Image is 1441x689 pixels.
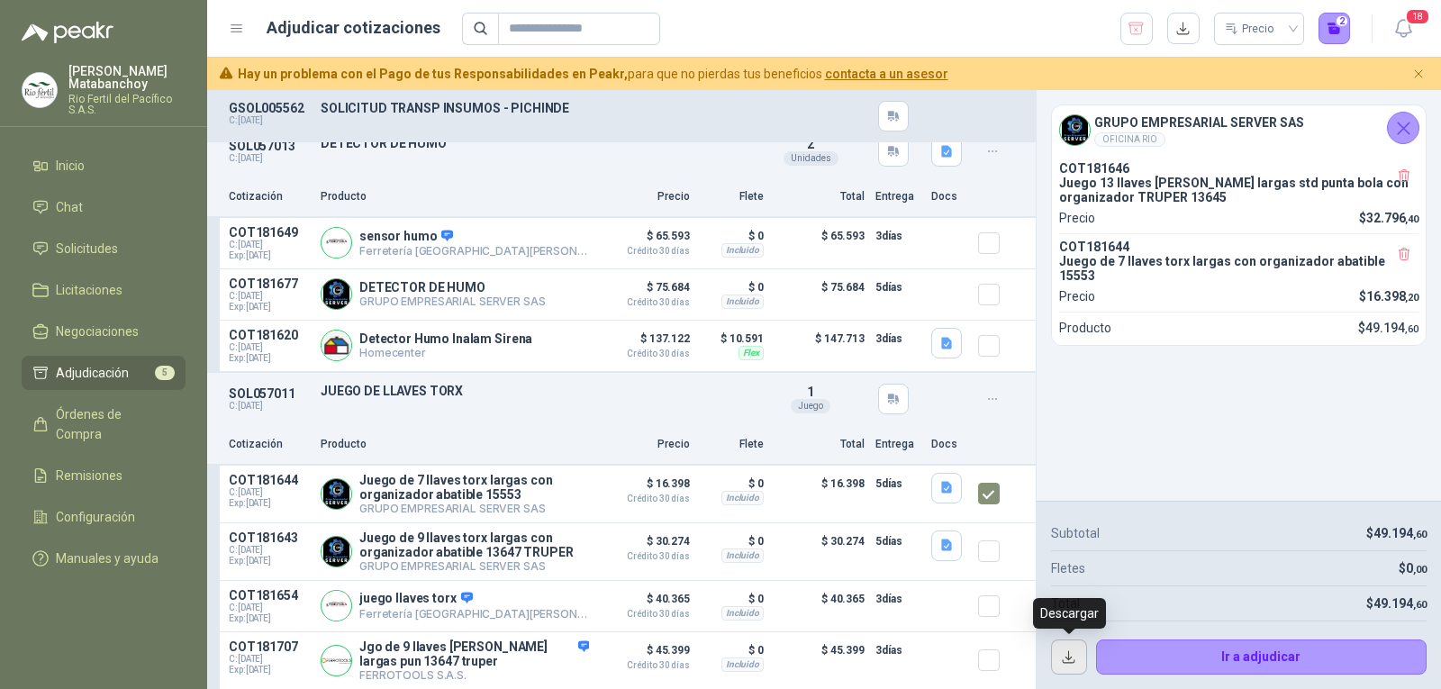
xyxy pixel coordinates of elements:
[600,552,690,561] span: Crédito 30 días
[56,548,159,568] span: Manuales y ayuda
[1365,321,1418,335] span: 49.194
[56,404,168,444] span: Órdenes de Compra
[22,397,186,451] a: Órdenes de Compra
[322,331,351,360] img: Company Logo
[1373,596,1427,611] span: 49.194
[321,384,755,398] p: JUEGO DE LLAVES TORX
[359,346,532,359] p: Homecenter
[875,188,920,205] p: Entrega
[359,668,589,682] p: FERROTOOLS S.A.S.
[22,149,186,183] a: Inicio
[22,541,186,576] a: Manuales y ayuda
[321,101,755,115] p: SOLICITUD TRANSP INSUMOS - PICHINDE
[56,363,129,383] span: Adjudicación
[784,151,838,166] div: Unidades
[359,591,589,607] p: juego llaves torx
[600,639,690,670] p: $ 45.399
[23,73,57,107] img: Company Logo
[322,479,351,509] img: Company Logo
[1413,529,1427,540] span: ,60
[22,273,186,307] a: Licitaciones
[600,588,690,619] p: $ 40.365
[875,436,920,453] p: Entrega
[229,302,310,313] span: Exp: [DATE]
[775,639,865,682] p: $ 45.399
[229,588,310,603] p: COT181654
[600,247,690,256] span: Crédito 30 días
[359,502,589,515] p: GRUPO EMPRESARIAL SERVER SAS
[22,314,186,349] a: Negociaciones
[359,607,589,621] p: Ferretería [GEOGRAPHIC_DATA][PERSON_NAME]
[22,22,113,43] img: Logo peakr
[721,491,764,505] div: Incluido
[1366,211,1418,225] span: 32.796
[600,610,690,619] span: Crédito 30 días
[229,153,310,164] p: C: [DATE]
[1359,208,1418,228] p: $
[1059,286,1095,306] p: Precio
[238,67,628,81] b: Hay un problema con el Pago de tus Responsabilidades en Peakr,
[1059,161,1418,176] p: COT181646
[359,295,546,308] p: GRUPO EMPRESARIAL SERVER SAS
[56,280,122,300] span: Licitaciones
[322,279,351,309] img: Company Logo
[56,466,122,485] span: Remisiones
[22,500,186,534] a: Configuración
[775,188,865,205] p: Total
[359,530,589,559] p: Juego de 9 llaves torx largas con organizador abatible 13647 TRUPER
[775,436,865,453] p: Total
[359,473,589,502] p: Juego de 7 llaves torx largas con organizador abatible 15553
[1366,594,1427,613] p: $
[701,436,764,453] p: Flete
[322,591,351,621] img: Company Logo
[1366,523,1427,543] p: $
[267,15,440,41] h1: Adjudicar cotizaciones
[68,65,186,90] p: [PERSON_NAME] Matabanchoy
[229,277,310,291] p: COT181677
[1413,564,1427,576] span: ,00
[875,225,920,247] p: 3 días
[56,239,118,258] span: Solicitudes
[229,342,310,353] span: C: [DATE]
[875,588,920,610] p: 3 días
[875,473,920,494] p: 5 días
[875,530,920,552] p: 5 días
[229,487,310,498] span: C: [DATE]
[739,346,764,360] div: Flex
[229,240,310,250] span: C: [DATE]
[775,530,865,573] p: $ 30.274
[807,385,814,399] span: 1
[229,101,310,115] p: GSOL005562
[321,188,589,205] p: Producto
[1399,558,1427,578] p: $
[1405,292,1418,304] span: ,20
[229,436,310,453] p: Cotización
[359,639,589,668] p: Jgo de 9 llaves [PERSON_NAME] largas pun 13647 truper
[1059,176,1418,204] p: Juego 13 llaves [PERSON_NAME] largas std punta bola con organizador TRUPER 13645
[229,291,310,302] span: C: [DATE]
[22,458,186,493] a: Remisiones
[1051,594,1080,613] p: Total
[1033,598,1106,629] div: Descargar
[1051,523,1100,543] p: Subtotal
[600,661,690,670] span: Crédito 30 días
[1052,105,1426,154] div: Company LogoGRUPO EMPRESARIAL SERVER SASOFICINA RIO
[229,613,310,624] span: Exp: [DATE]
[359,559,589,573] p: GRUPO EMPRESARIAL SERVER SAS
[1373,526,1427,540] span: 49.194
[229,328,310,342] p: COT181620
[701,225,764,247] p: $ 0
[701,588,764,610] p: $ 0
[701,530,764,552] p: $ 0
[600,436,690,453] p: Precio
[775,588,865,624] p: $ 40.365
[56,197,83,217] span: Chat
[155,366,175,380] span: 5
[1406,561,1427,576] span: 0
[229,665,310,675] span: Exp: [DATE]
[1060,115,1090,145] img: Company Logo
[1359,286,1418,306] p: $
[1405,8,1430,25] span: 18
[1094,113,1304,132] h4: GRUPO EMPRESARIAL SERVER SAS
[1387,13,1419,45] button: 18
